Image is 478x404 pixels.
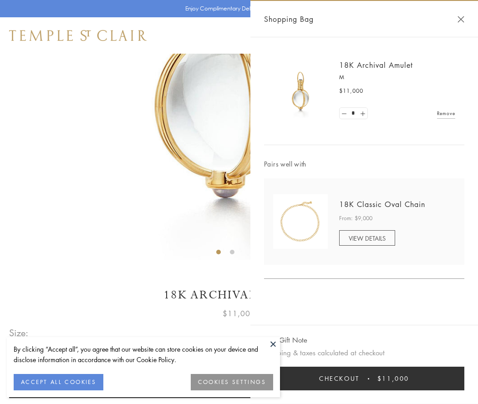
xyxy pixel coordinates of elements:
[264,367,464,390] button: Checkout $11,000
[191,374,273,390] button: COOKIES SETTINGS
[339,73,455,82] p: M
[377,374,409,384] span: $11,000
[264,159,464,169] span: Pairs well with
[264,13,314,25] span: Shopping Bag
[458,16,464,23] button: Close Shopping Bag
[339,86,363,96] span: $11,000
[264,347,464,359] p: Shipping & taxes calculated at checkout
[339,214,372,223] span: From: $9,000
[185,4,289,13] p: Enjoy Complimentary Delivery & Returns
[358,108,367,119] a: Set quantity to 2
[349,234,386,242] span: VIEW DETAILS
[9,287,469,303] h1: 18K Archival Amulet
[14,374,103,390] button: ACCEPT ALL COOKIES
[223,308,255,319] span: $11,000
[437,108,455,118] a: Remove
[340,108,349,119] a: Set quantity to 0
[339,199,425,209] a: 18K Classic Oval Chain
[14,344,273,365] div: By clicking “Accept all”, you agree that our website can store cookies on your device and disclos...
[339,60,413,70] a: 18K Archival Amulet
[319,374,360,384] span: Checkout
[339,230,395,246] a: VIEW DETAILS
[9,30,147,41] img: Temple St. Clair
[9,325,29,340] span: Size:
[273,64,328,118] img: 18K Archival Amulet
[273,194,328,249] img: N88865-OV18
[264,334,307,346] button: Add Gift Note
